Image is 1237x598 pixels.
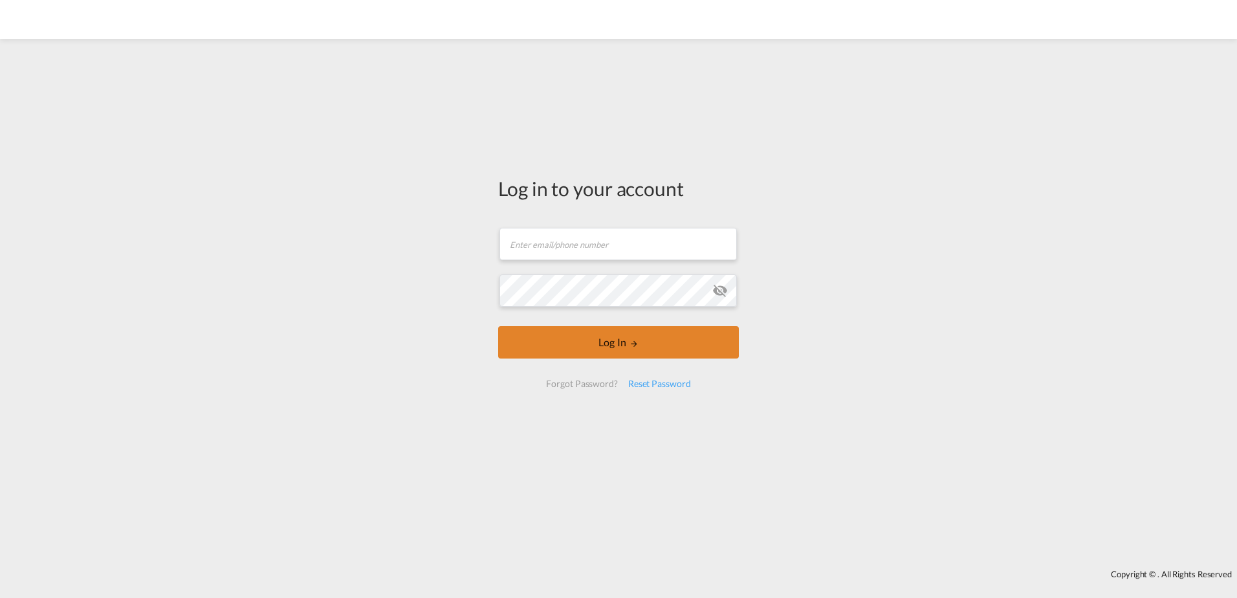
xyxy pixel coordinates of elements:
input: Enter email/phone number [499,228,737,260]
div: Reset Password [623,372,696,395]
div: Log in to your account [498,175,739,202]
div: Forgot Password? [541,372,622,395]
button: LOGIN [498,326,739,359]
md-icon: icon-eye-off [712,283,728,298]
